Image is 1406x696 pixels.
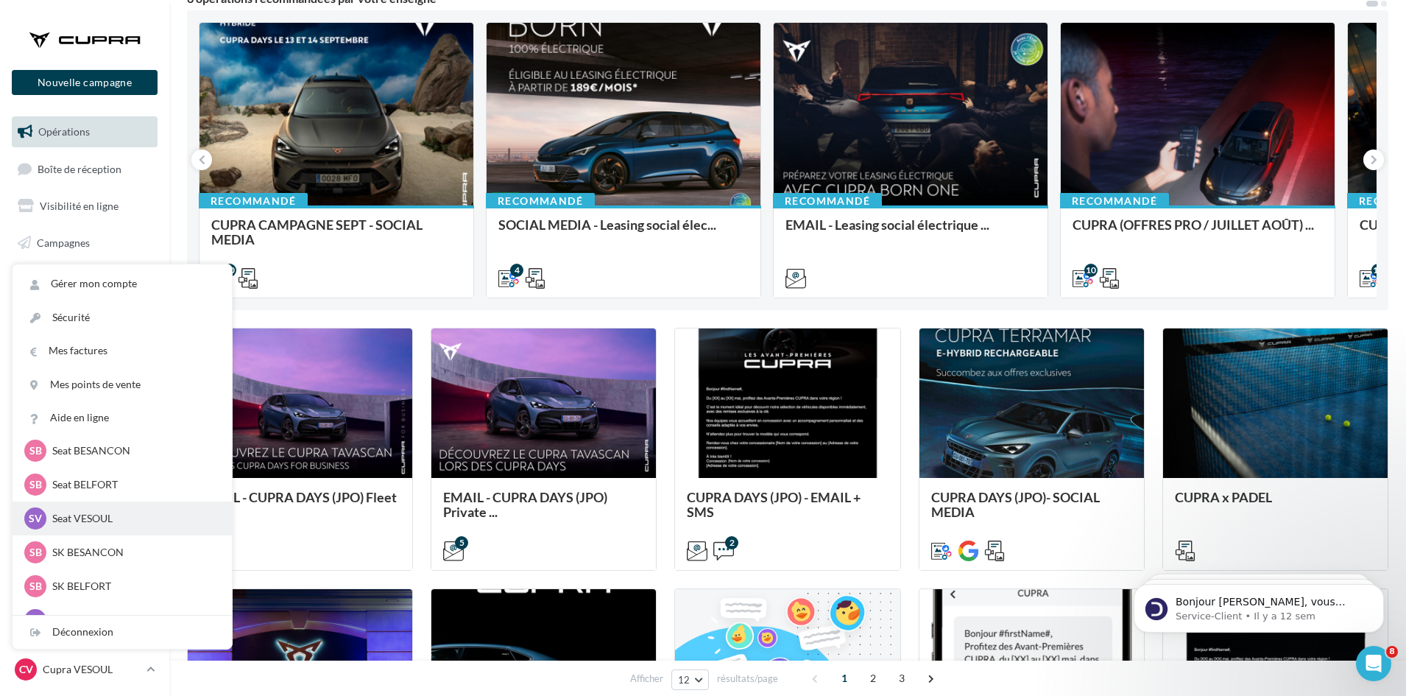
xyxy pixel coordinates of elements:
div: 10 [1084,264,1098,277]
a: Visibilité en ligne [9,191,160,222]
span: CUPRA DAYS (JPO)- SOCIAL MEDIA [931,489,1100,520]
p: Seat BESANCON [52,443,214,458]
span: SB [29,477,42,492]
div: 4 [510,264,523,277]
span: SB [29,579,42,594]
span: CUPRA (OFFRES PRO / JUILLET AOÛT) ... [1073,217,1314,233]
div: 10 [223,264,236,277]
span: CUPRA x PADEL [1175,489,1272,505]
span: SOCIAL MEDIA - Leasing social élec... [498,217,716,233]
a: Opérations [9,116,160,147]
div: 2 [725,536,738,549]
span: Opérations [38,125,90,138]
p: Seat BELFORT [52,477,214,492]
span: SB [29,443,42,458]
a: Mes factures [13,334,232,368]
a: Contacts [9,264,160,295]
p: SK BESANCON [52,545,214,560]
span: Afficher [630,672,663,686]
span: 2 [861,667,885,690]
span: 12 [678,674,690,686]
p: Cupra VESOUL [43,662,141,677]
span: Boîte de réception [38,162,121,175]
a: Médiathèque [9,300,160,331]
div: Recommandé [773,193,882,209]
div: Déconnexion [13,616,232,649]
a: Mes points de vente [13,368,232,401]
div: Recommandé [1060,193,1169,209]
p: VW SELESTAT [52,613,214,628]
span: EMAIL - CUPRA DAYS (JPO) Private ... [443,489,607,520]
a: CV Cupra VESOUL [12,655,158,683]
a: Aide en ligne [13,401,232,435]
a: PLV et print personnalisable [9,374,160,418]
span: Visibilité en ligne [40,200,119,212]
a: Campagnes DataOnDemand [9,423,160,466]
span: VS [29,613,42,628]
span: EMAIL - Leasing social électrique ... [785,217,989,233]
span: Campagnes [37,236,90,249]
div: 11 [1371,264,1385,277]
div: Recommandé [199,193,308,209]
span: CUPRA CAMPAGNE SEPT - SOCIAL MEDIA [211,217,423,247]
span: résultats/page [717,672,778,686]
span: 3 [890,667,914,690]
span: SB [29,545,42,560]
p: SK BELFORT [52,579,214,594]
span: 8 [1386,646,1398,658]
span: CUPRA DAYS (JPO) - EMAIL + SMS [687,489,861,520]
span: CV [19,662,33,677]
a: Boîte de réception [9,153,160,185]
span: 1 [833,667,856,690]
div: 5 [455,536,468,549]
iframe: Intercom live chat [1356,646,1391,681]
a: Gérer mon compte [13,267,232,300]
button: 12 [671,669,709,690]
span: SV [29,511,42,526]
a: Sécurité [13,301,232,334]
span: EMAIL - CUPRA DAYS (JPO) Fleet Gén... [199,489,397,520]
button: Nouvelle campagne [12,70,158,95]
a: Calendrier [9,337,160,368]
a: Campagnes [9,228,160,259]
div: Recommandé [486,193,595,209]
p: Seat VESOUL [52,511,214,526]
iframe: Intercom notifications message [1112,553,1406,656]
